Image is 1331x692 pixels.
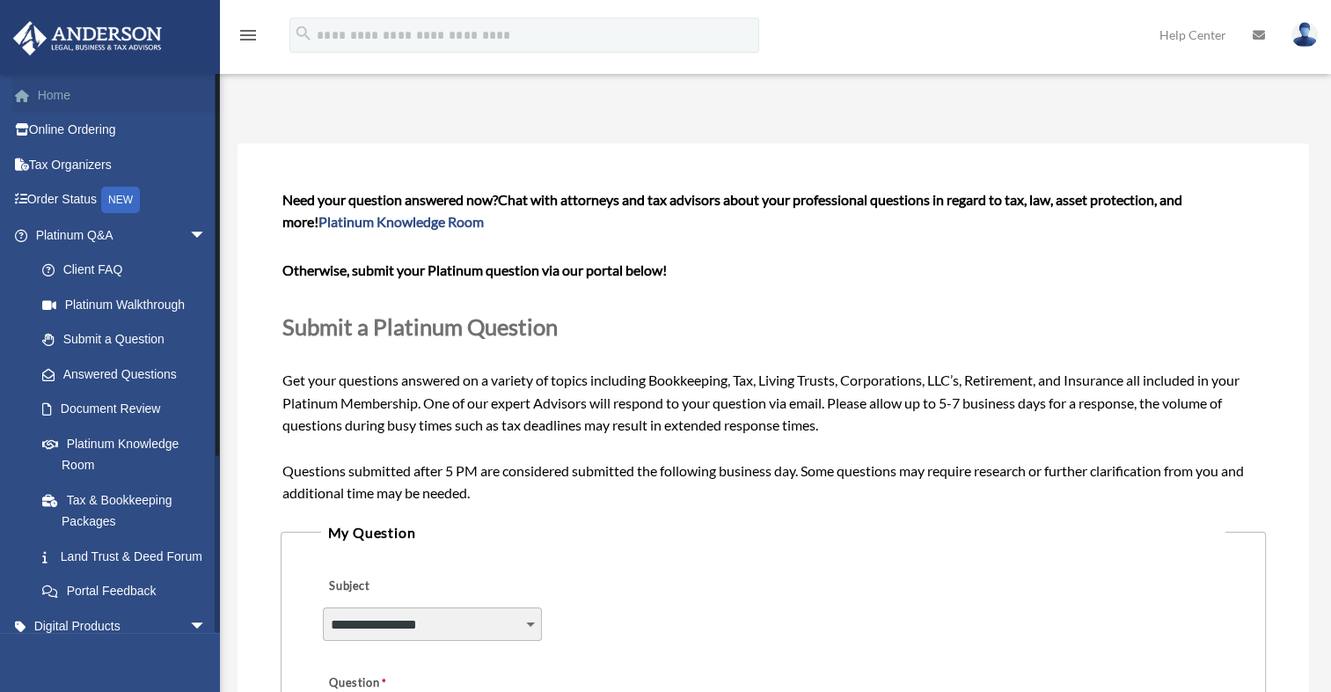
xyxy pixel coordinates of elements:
[25,574,233,609] a: Portal Feedback
[282,191,1265,502] span: Get your questions answered on a variety of topics including Bookkeeping, Tax, Living Trusts, Cor...
[25,357,233,392] a: Answered Questions
[1291,22,1318,48] img: User Pic
[323,575,490,600] label: Subject
[12,77,233,113] a: Home
[25,482,233,539] a: Tax & Bookkeeping Packages
[282,313,558,340] span: Submit a Platinum Question
[25,539,233,574] a: Land Trust & Deed Forum
[318,213,484,230] a: Platinum Knowledge Room
[25,287,233,322] a: Platinum Walkthrough
[321,520,1226,545] legend: My Question
[282,261,667,278] b: Otherwise, submit your Platinum question via our portal below!
[238,31,259,46] a: menu
[25,392,233,427] a: Document Review
[12,608,233,644] a: Digital Productsarrow_drop_down
[12,217,233,253] a: Platinum Q&Aarrow_drop_down
[101,187,140,213] div: NEW
[282,191,498,208] span: Need your question answered now?
[12,113,233,148] a: Online Ordering
[25,322,224,357] a: Submit a Question
[12,147,233,182] a: Tax Organizers
[25,426,233,482] a: Platinum Knowledge Room
[189,217,224,254] span: arrow_drop_down
[294,24,313,43] i: search
[282,191,1182,231] span: Chat with attorneys and tax advisors about your professional questions in regard to tax, law, ass...
[8,21,167,55] img: Anderson Advisors Platinum Portal
[12,182,233,218] a: Order StatusNEW
[25,253,233,288] a: Client FAQ
[189,608,224,644] span: arrow_drop_down
[238,25,259,46] i: menu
